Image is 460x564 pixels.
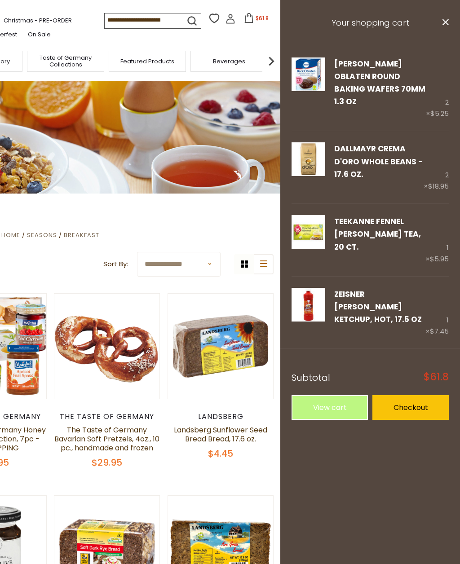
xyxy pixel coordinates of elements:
[28,30,51,40] a: On Sale
[213,58,245,65] a: Beverages
[64,231,99,239] a: Breakfast
[120,58,174,65] a: Featured Products
[292,215,325,265] a: Teekanne Fennel Anis Caraway Tea
[27,231,57,239] a: Seasons
[425,288,449,338] div: 1 ×
[334,58,425,107] a: [PERSON_NAME] Oblaten Round Baking Wafers 70mm 1.3 oz
[430,254,449,264] span: $5.95
[92,456,122,469] span: $29.95
[292,371,330,384] span: Subtotal
[372,395,449,420] a: Checkout
[334,143,423,180] a: Dallmayr Crema D'Oro Whole Beans - 17.6 oz.
[54,425,159,453] a: The Taste of Germany Bavarian Soft Pretzels, 4oz., 10 pc., handmade and frozen
[426,57,449,120] div: 2 ×
[428,181,449,191] span: $18.95
[430,109,449,118] span: $5.25
[292,57,325,91] img: Kuechle Oblaten Round Baking Wafers 70mm 1.3 oz
[30,54,102,68] a: Taste of Germany Collections
[292,395,368,420] a: View cart
[1,231,20,239] a: Home
[425,215,449,265] div: 1 ×
[334,216,421,252] a: Teekanne Fennel [PERSON_NAME] Tea, 20 ct.
[168,294,273,399] img: Landsberg Sunflower Seed Bread Bread, 17.6 oz.
[292,215,325,249] img: Teekanne Fennel Anis Caraway Tea
[430,326,449,336] span: $7.45
[334,289,422,325] a: Zeisner [PERSON_NAME] Ketchup, hot, 17.5 oz
[54,294,159,399] img: The Taste of Germany Bavarian Soft Pretzels, 4oz., 10 pc., handmade and frozen
[262,52,280,70] img: next arrow
[208,447,233,460] span: $4.45
[292,57,325,120] a: Kuechle Oblaten Round Baking Wafers 70mm 1.3 oz
[292,142,325,192] a: Dallmayr Crema D'Oro Whole Beans - 17.6 oz.
[256,14,269,22] span: $61.8
[424,372,449,382] span: $61.8
[168,412,274,421] div: Landsberg
[54,412,160,421] div: The Taste of Germany
[103,259,128,270] label: Sort By:
[174,425,267,444] a: Landsberg Sunflower Seed Bread Bread, 17.6 oz.
[292,288,325,322] img: Zeisner Curry Ketchup, hot, 17.5 oz
[424,142,449,192] div: 2 ×
[292,142,325,176] img: Dallmayr Crema D'Oro Whole Beans - 17.6 oz.
[292,288,325,338] a: Zeisner Curry Ketchup, hot, 17.5 oz
[237,13,275,26] button: $61.8
[4,16,72,26] a: Christmas - PRE-ORDER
